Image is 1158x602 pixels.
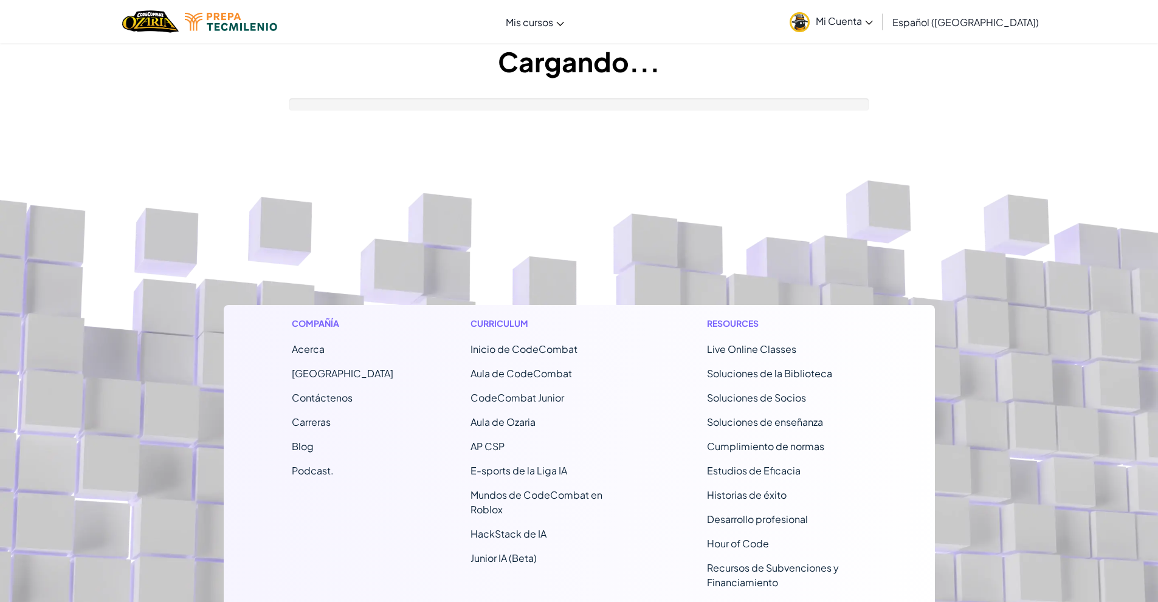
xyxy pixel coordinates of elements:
[707,513,808,525] a: Desarrollo profesional
[790,12,810,32] img: avatar
[784,2,879,41] a: Mi Cuenta
[470,343,577,355] span: Inicio de CodeCombat
[185,13,277,31] img: Tecmilenio logo
[470,488,602,516] a: Mundos de CodeCombat en Roblox
[122,9,179,34] a: Ozaria by CodeCombat logo
[470,440,505,453] a: AP CSP
[707,464,801,477] a: Estudios de Eficacia
[292,440,314,453] a: Blog
[886,5,1045,38] a: Español ([GEOGRAPHIC_DATA])
[500,5,570,38] a: Mis cursos
[470,367,572,380] a: Aula de CodeCombat
[122,9,179,34] img: Home
[470,464,567,477] a: E-sports de la Liga IA
[892,16,1039,29] span: Español ([GEOGRAPHIC_DATA])
[707,343,796,355] a: Live Online Classes
[292,464,334,477] a: Podcast.
[470,527,546,540] a: HackStack de IA
[292,317,393,330] h1: Compañía
[470,391,564,404] a: CodeCombat Junior
[292,343,325,355] a: Acerca
[506,16,553,29] span: Mis cursos
[292,391,353,404] span: Contáctenos
[707,317,867,330] h1: Resources
[707,488,787,501] a: Historias de éxito
[816,15,873,27] span: Mi Cuenta
[470,552,537,564] a: Junior IA (Beta)
[470,317,630,330] h1: Curriculum
[292,367,393,380] a: [GEOGRAPHIC_DATA]
[707,391,806,404] a: Soluciones de Socios
[292,416,331,428] a: Carreras
[707,367,832,380] a: Soluciones de la Biblioteca
[707,440,824,453] a: Cumplimiento de normas
[707,416,823,428] a: Soluciones de enseñanza
[470,416,536,428] a: Aula de Ozaria
[707,561,839,589] a: Recursos de Subvenciones y Financiamiento
[707,537,769,550] a: Hour of Code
